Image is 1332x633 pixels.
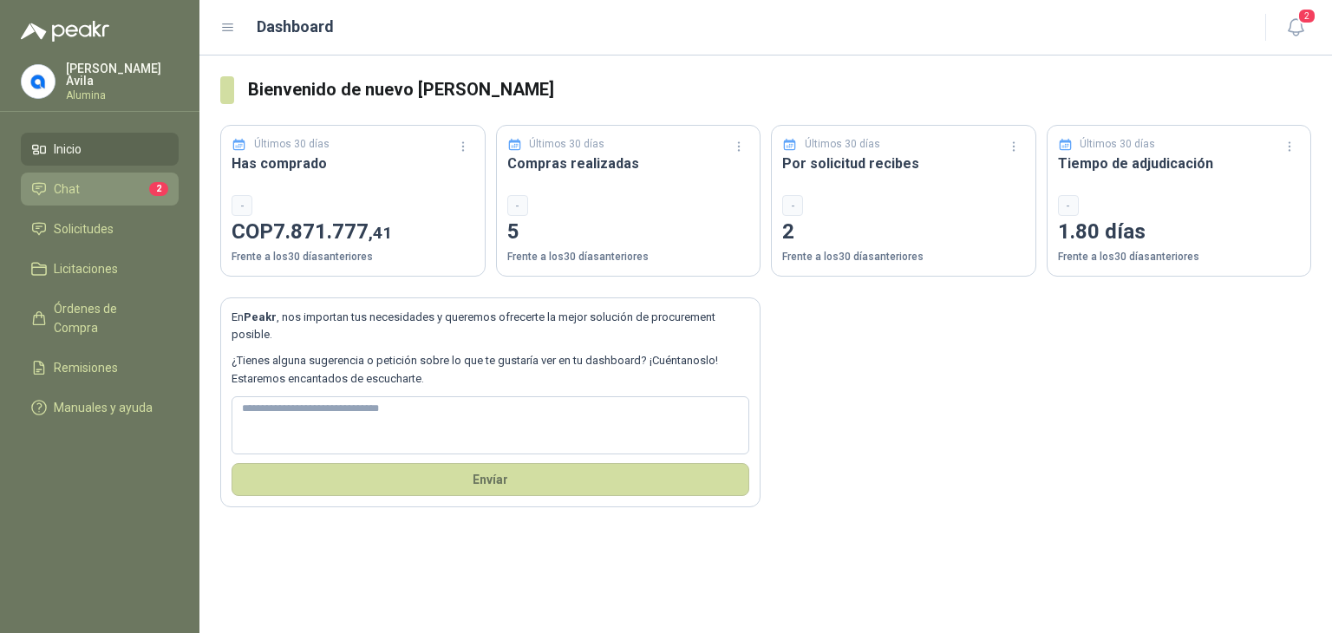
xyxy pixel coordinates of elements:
button: Envíar [232,463,749,496]
p: COP [232,216,474,249]
p: Últimos 30 días [254,136,330,153]
div: - [507,195,528,216]
span: 7.871.777 [273,219,392,244]
a: Remisiones [21,351,179,384]
img: Company Logo [22,65,55,98]
p: ¿Tienes alguna sugerencia o petición sobre lo que te gustaría ver en tu dashboard? ¡Cuéntanoslo! ... [232,352,749,388]
span: Licitaciones [54,259,118,278]
p: Últimos 30 días [805,136,880,153]
div: - [232,195,252,216]
span: Chat [54,179,80,199]
p: 5 [507,216,750,249]
div: - [1058,195,1079,216]
h3: Compras realizadas [507,153,750,174]
p: [PERSON_NAME] Avila [66,62,179,87]
h1: Dashboard [257,15,334,39]
a: Órdenes de Compra [21,292,179,344]
span: 2 [1297,8,1316,24]
h3: Bienvenido de nuevo [PERSON_NAME] [248,76,1311,103]
div: - [782,195,803,216]
span: Órdenes de Compra [54,299,162,337]
span: Inicio [54,140,82,159]
span: Solicitudes [54,219,114,238]
h3: Has comprado [232,153,474,174]
p: Frente a los 30 días anteriores [507,249,750,265]
p: En , nos importan tus necesidades y queremos ofrecerte la mejor solución de procurement posible. [232,309,749,344]
p: 1.80 días [1058,216,1301,249]
h3: Tiempo de adjudicación [1058,153,1301,174]
p: Últimos 30 días [1080,136,1155,153]
span: ,41 [369,223,392,243]
h3: Por solicitud recibes [782,153,1025,174]
p: Frente a los 30 días anteriores [232,249,474,265]
a: Licitaciones [21,252,179,285]
a: Solicitudes [21,212,179,245]
img: Logo peakr [21,21,109,42]
a: Chat2 [21,173,179,206]
p: Frente a los 30 días anteriores [1058,249,1301,265]
p: Alumina [66,90,179,101]
p: Frente a los 30 días anteriores [782,249,1025,265]
p: Últimos 30 días [529,136,604,153]
a: Manuales y ayuda [21,391,179,424]
span: Remisiones [54,358,118,377]
b: Peakr [244,310,277,323]
button: 2 [1280,12,1311,43]
p: 2 [782,216,1025,249]
a: Inicio [21,133,179,166]
span: 2 [149,182,168,196]
span: Manuales y ayuda [54,398,153,417]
